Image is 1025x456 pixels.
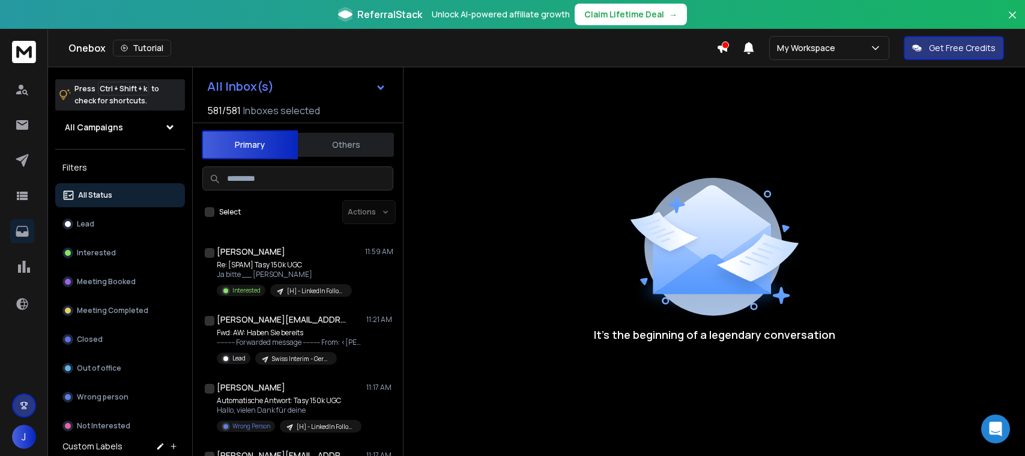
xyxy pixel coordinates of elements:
p: My Workspace [777,42,840,54]
button: Meeting Booked [55,270,185,294]
button: Close banner [1005,7,1020,36]
p: Re: [SPAM] Tasy 150k UGC [217,260,352,270]
p: Lead [232,354,246,363]
button: Get Free Credits [904,36,1004,60]
p: Not Interested [77,421,130,431]
h1: [PERSON_NAME] [217,382,285,394]
button: Claim Lifetime Deal→ [575,4,687,25]
p: Lead [77,219,94,229]
h1: [PERSON_NAME] [217,246,285,258]
p: Interested [77,248,116,258]
button: Tutorial [113,40,171,56]
button: Interested [55,241,185,265]
button: All Status [55,183,185,207]
p: It’s the beginning of a legendary conversation [594,326,835,343]
label: Select [219,207,241,217]
p: [H] - LinkedIn FollowUp V1 [287,287,345,296]
span: 581 / 581 [207,103,241,118]
h1: [PERSON_NAME][EMAIL_ADDRESS][DOMAIN_NAME] [217,314,349,326]
p: Out of office [77,363,121,373]
p: Interested [232,286,261,295]
p: Meeting Completed [77,306,148,315]
button: All Inbox(s) [198,74,396,99]
p: All Status [78,190,112,200]
button: Closed [55,327,185,351]
button: Meeting Completed [55,299,185,323]
span: ReferralStack [357,7,422,22]
p: 11:21 AM [366,315,393,324]
p: Automatische Antwort: Tasy 150k UGC [217,396,361,406]
button: Primary [202,130,298,159]
button: Others [298,132,394,158]
h3: Filters [55,159,185,176]
h3: Inboxes selected [243,103,320,118]
p: 11:17 AM [366,383,393,392]
button: All Campaigns [55,115,185,139]
p: Swiss Interim - German [272,354,330,363]
p: ---------- Forwarded message --------- From: <[PERSON_NAME][EMAIL_ADDRESS][PERSON_NAME][DOMAIN_NAME] [217,338,361,347]
p: Closed [77,335,103,344]
p: Ja bitte __ [PERSON_NAME] [217,270,352,279]
p: Fwd: AW: Haben Sie bereits [217,328,361,338]
span: → [669,8,677,20]
span: Ctrl + Shift + k [98,82,149,96]
h1: All Campaigns [65,121,123,133]
button: J [12,425,36,449]
p: Unlock AI-powered affiliate growth [432,8,570,20]
p: Wrong Person [232,422,270,431]
button: Wrong person [55,385,185,409]
h3: Custom Labels [62,440,122,452]
p: [H] - LinkedIn FollowUp V1 [297,422,354,431]
h1: All Inbox(s) [207,81,274,93]
button: Not Interested [55,414,185,438]
p: Get Free Credits [929,42,996,54]
p: Meeting Booked [77,277,136,287]
div: Onebox [68,40,716,56]
p: Wrong person [77,392,129,402]
p: Press to check for shortcuts. [74,83,159,107]
button: Lead [55,212,185,236]
p: 11:59 AM [365,247,393,257]
button: Out of office [55,356,185,380]
p: Hallo, vielen Dank für deine [217,406,361,415]
div: Open Intercom Messenger [981,415,1010,443]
